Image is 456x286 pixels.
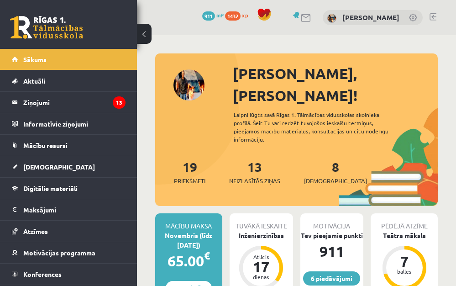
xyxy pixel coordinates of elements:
[12,92,126,113] a: Ziņojumi13
[12,49,126,70] a: Sākums
[174,159,205,185] a: 19Priekšmeti
[23,141,68,149] span: Mācību resursi
[12,70,126,91] a: Aktuāli
[113,96,126,109] i: 13
[391,254,418,269] div: 7
[155,250,222,272] div: 65.00
[23,249,95,257] span: Motivācijas programma
[327,14,336,23] img: Kārlis Šūtelis
[371,213,438,231] div: Pēdējā atzīme
[229,176,280,185] span: Neizlasītās ziņas
[12,221,126,242] a: Atzīmes
[23,77,45,85] span: Aktuāli
[300,240,364,262] div: 911
[202,11,224,19] a: 911 mP
[202,11,215,21] span: 911
[230,213,293,231] div: Tuvākā ieskaite
[23,184,78,192] span: Digitālie materiāli
[23,113,126,134] legend: Informatīvie ziņojumi
[230,231,293,240] div: Inženierzinības
[242,11,248,19] span: xp
[247,274,275,280] div: dienas
[12,242,126,263] a: Motivācijas programma
[155,213,222,231] div: Mācību maksa
[23,92,126,113] legend: Ziņojumi
[225,11,241,21] span: 1432
[391,269,418,274] div: balles
[234,111,403,143] div: Laipni lūgts savā Rīgas 1. Tālmācības vidusskolas skolnieka profilā. Šeit Tu vari redzēt tuvojošo...
[23,270,62,278] span: Konferences
[12,199,126,220] a: Maksājumi
[23,55,47,64] span: Sākums
[12,156,126,177] a: [DEMOGRAPHIC_DATA]
[303,271,360,286] a: 6 piedāvājumi
[23,227,48,235] span: Atzīmes
[371,231,438,240] div: Teātra māksla
[12,264,126,285] a: Konferences
[300,213,364,231] div: Motivācija
[12,178,126,199] a: Digitālie materiāli
[233,63,438,106] div: [PERSON_NAME], [PERSON_NAME]!
[304,176,367,185] span: [DEMOGRAPHIC_DATA]
[342,13,399,22] a: [PERSON_NAME]
[204,249,210,262] span: €
[300,231,364,240] div: Tev pieejamie punkti
[174,176,205,185] span: Priekšmeti
[229,159,280,185] a: 13Neizlasītās ziņas
[23,199,126,220] legend: Maksājumi
[304,159,367,185] a: 8[DEMOGRAPHIC_DATA]
[10,16,83,39] a: Rīgas 1. Tālmācības vidusskola
[155,231,222,250] div: Novembris (līdz [DATE])
[12,135,126,156] a: Mācību resursi
[23,163,95,171] span: [DEMOGRAPHIC_DATA]
[247,254,275,260] div: Atlicis
[216,11,224,19] span: mP
[225,11,252,19] a: 1432 xp
[12,113,126,134] a: Informatīvie ziņojumi
[247,260,275,274] div: 17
